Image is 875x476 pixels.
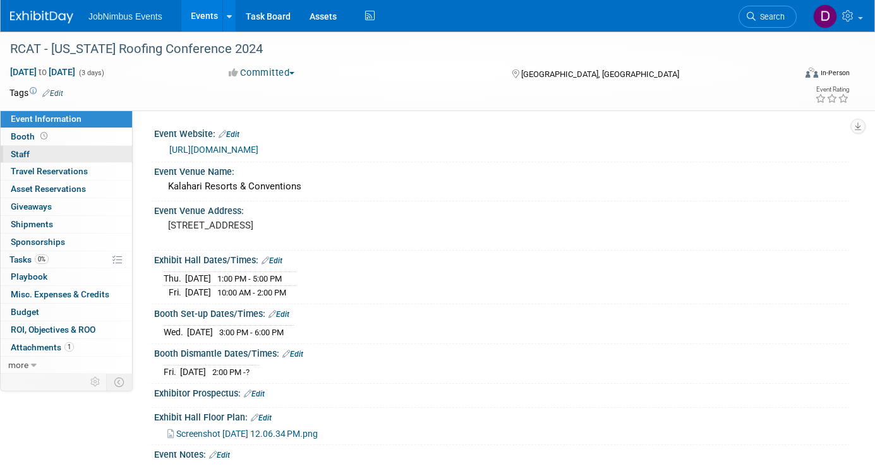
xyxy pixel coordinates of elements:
span: Staff [11,149,30,159]
a: Playbook [1,268,132,285]
span: Travel Reservations [11,166,88,176]
div: Event Rating [815,86,849,93]
a: Edit [42,89,63,98]
div: Exhibit Hall Floor Plan: [154,408,850,424]
td: Wed. [164,326,187,339]
a: Edit [219,130,239,139]
span: ? [246,367,250,377]
a: Edit [269,310,289,319]
a: Travel Reservations [1,163,132,180]
a: Search [739,6,797,28]
span: Budget [11,307,39,317]
span: Screenshot [DATE] 12.06.34 PM.png [176,429,318,439]
td: [DATE] [185,286,211,299]
td: [DATE] [187,326,213,339]
a: Tasks0% [1,251,132,268]
span: 0% [35,254,49,264]
a: Edit [282,350,303,359]
a: Edit [262,256,282,265]
span: Giveaways [11,201,52,211]
div: RCAT - [US_STATE] Roofing Conference 2024 [6,38,778,61]
span: 10:00 AM - 2:00 PM [217,288,286,297]
td: Fri. [164,286,185,299]
span: Booth not reserved yet [38,131,50,141]
a: ROI, Objectives & ROO [1,321,132,338]
a: Edit [209,451,230,460]
td: [DATE] [185,272,211,286]
td: Thu. [164,272,185,286]
span: Asset Reservations [11,184,86,194]
div: Event Venue Address: [154,201,850,217]
div: Event Website: [154,124,850,141]
a: Misc. Expenses & Credits [1,286,132,303]
button: Committed [224,66,299,80]
div: Event Notes: [154,445,850,461]
span: Search [756,12,785,21]
span: more [8,360,28,370]
div: Event Format [725,66,850,85]
a: Staff [1,146,132,163]
div: In-Person [820,68,850,78]
a: Asset Reservations [1,181,132,198]
a: Attachments1 [1,339,132,356]
a: Edit [251,414,272,422]
span: Attachments [11,342,74,352]
a: Booth [1,128,132,145]
td: Toggle Event Tabs [107,374,133,390]
span: Playbook [11,271,47,282]
td: [DATE] [180,366,206,379]
pre: [STREET_ADDRESS] [168,220,430,231]
span: Shipments [11,219,53,229]
span: Tasks [9,254,49,265]
td: Personalize Event Tab Strip [85,374,107,390]
a: Sponsorships [1,234,132,251]
a: more [1,357,132,374]
span: [DATE] [DATE] [9,66,76,78]
a: Edit [244,390,265,398]
span: (3 days) [78,69,104,77]
a: Budget [1,304,132,321]
span: [GEOGRAPHIC_DATA], [GEOGRAPHIC_DATA] [521,69,679,79]
span: Booth [11,131,50,141]
span: Misc. Expenses & Credits [11,289,109,299]
img: Format-Inperson.png [806,68,818,78]
a: Giveaways [1,198,132,215]
span: ROI, Objectives & ROO [11,324,95,335]
img: ExhibitDay [10,11,73,23]
span: 1 [64,342,74,352]
div: Exhibit Hall Dates/Times: [154,251,850,267]
span: 1:00 PM - 5:00 PM [217,274,282,283]
div: Event Venue Name: [154,162,850,178]
a: Shipments [1,216,132,233]
img: Deni Blair [813,4,837,28]
div: Exhibitor Prospectus: [154,384,850,400]
span: 3:00 PM - 6:00 PM [219,328,284,337]
td: Tags [9,86,63,99]
span: Sponsorships [11,237,65,247]
span: 2:00 PM - [212,367,250,377]
td: Fri. [164,366,180,379]
a: [URL][DOMAIN_NAME] [169,145,258,155]
span: to [37,67,49,77]
div: Kalahari Resorts & Conventions [164,177,840,196]
a: Event Information [1,110,132,128]
span: JobNimbus Events [88,11,162,21]
a: Screenshot [DATE] 12.06.34 PM.png [167,429,318,439]
div: Booth Dismantle Dates/Times: [154,344,850,360]
span: Event Information [11,114,81,124]
div: Booth Set-up Dates/Times: [154,304,850,321]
